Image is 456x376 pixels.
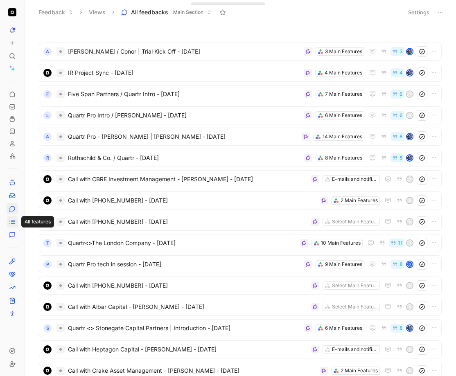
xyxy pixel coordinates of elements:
[407,91,413,97] div: C
[325,47,362,56] div: 3 Main Features
[407,49,413,54] img: avatar
[39,64,442,82] a: logoIR Project Sync - [DATE]4 Main Features4avatar
[43,133,52,141] div: A
[323,133,362,141] div: 14 Main Features
[39,106,442,124] a: LQuartr Pro Intro / [PERSON_NAME] - [DATE]6 Main Features6N
[117,6,215,18] button: All feedbacksMain Section
[43,90,52,98] div: F
[43,303,52,311] img: logo
[325,324,362,332] div: 6 Main Features
[325,69,362,77] div: 4 Main Features
[68,323,301,333] span: Quartr <> Stonegate Capital Partners | Introduction - [DATE]
[68,281,308,290] span: Call with [PHONE_NUMBER] - [DATE]
[39,277,442,295] a: logoCall with [PHONE_NUMBER] - [DATE]Select Main FeaturesK
[43,69,52,77] img: logo
[400,113,403,118] span: 6
[332,345,378,353] div: E-mails and notifications
[7,7,18,18] button: Quartr
[43,367,52,375] img: logo
[68,153,301,163] span: Rothschild & Co. / Quartr - [DATE]
[39,298,442,316] a: logoCall with Albar Capital - [PERSON_NAME] - [DATE]Select Main FeaturesK
[39,85,442,103] a: FFive Span Partners / Quartr Intro - [DATE]7 Main Features6C
[332,303,378,311] div: Select Main Features
[39,234,442,252] a: TQuartr<>The London Company - [DATE]10 Main Features11J
[39,213,442,231] a: logoCall with [PHONE_NUMBER] - [DATE]Select Main FeaturesK
[43,345,52,353] img: logo
[407,219,413,225] div: K
[68,47,301,56] span: [PERSON_NAME] / Conor | Trial Kick Off - [DATE]
[68,302,308,312] span: Call with Albar Capital - [PERSON_NAME] - [DATE]
[389,239,404,248] button: 11
[398,241,403,245] span: 11
[341,367,378,375] div: 2 Main Features
[39,170,442,188] a: logoCall with CBRE Investment Management - [PERSON_NAME] - [DATE]E-mails and notificationsO
[43,239,52,247] div: T
[407,113,413,118] div: N
[404,7,433,18] button: Settings
[39,43,442,61] a: A[PERSON_NAME] / Conor | Trial Kick Off - [DATE]3 Main Features3avatar
[400,262,403,267] span: 8
[407,240,413,246] div: J
[43,154,52,162] div: R
[407,368,413,374] div: K
[8,8,16,16] img: Quartr
[391,132,404,141] button: 8
[35,6,77,18] button: Feedback
[407,176,413,182] div: O
[39,149,442,167] a: RRothschild & Co. / Quartr - [DATE]8 Main Features8avatar
[391,260,404,269] button: 8
[391,90,404,99] button: 6
[407,261,413,267] div: D
[39,340,442,358] a: logoCall with Heptagon Capital - [PERSON_NAME] - [DATE]E-mails and notificationsK
[39,319,442,337] a: SQuartr <> Stonegate Capital Partners | Introduction - [DATE]6 Main Features8avatar
[321,239,361,247] div: 10 Main Features
[68,259,301,269] span: Quartr Pro tech in session - [DATE]
[68,217,308,227] span: Call with [PHONE_NUMBER] - [DATE]
[68,196,316,205] span: Call with [PHONE_NUMBER] - [DATE]
[68,110,301,120] span: Quartr Pro Intro / [PERSON_NAME] - [DATE]
[68,89,301,99] span: Five Span Partners / Quartr Intro - [DATE]
[400,92,403,97] span: 6
[332,281,378,290] div: Select Main Features
[43,324,52,332] div: S
[407,325,413,331] img: avatar
[39,255,442,273] a: PQuartr Pro tech in session - [DATE]9 Main Features8D
[332,218,378,226] div: Select Main Features
[407,283,413,288] div: K
[131,8,168,16] span: All feedbacks
[43,260,52,268] div: P
[391,68,404,77] button: 4
[39,191,442,209] a: logoCall with [PHONE_NUMBER] - [DATE]2 Main FeaturesK
[407,134,413,140] img: avatar
[325,90,362,98] div: 7 Main Features
[407,155,413,161] img: avatar
[407,198,413,203] div: K
[391,47,404,56] button: 3
[332,175,378,183] div: E-mails and notifications
[400,49,403,54] span: 3
[391,324,404,333] button: 8
[325,154,362,162] div: 8 Main Features
[325,111,362,119] div: 6 Main Features
[407,70,413,76] img: avatar
[43,281,52,290] img: logo
[407,347,413,352] div: K
[68,132,298,142] span: Quartr Pro - [PERSON_NAME] | [PERSON_NAME] - [DATE]
[391,153,404,162] button: 8
[43,218,52,226] img: logo
[85,6,109,18] button: Views
[173,8,203,16] span: Main Section
[68,366,316,376] span: Call with Crake Asset Management - [PERSON_NAME] - [DATE]
[400,134,403,139] span: 8
[43,175,52,183] img: logo
[325,260,362,268] div: 9 Main Features
[391,111,404,120] button: 6
[341,196,378,205] div: 2 Main Features
[68,344,308,354] span: Call with Heptagon Capital - [PERSON_NAME] - [DATE]
[68,174,308,184] span: Call with CBRE Investment Management - [PERSON_NAME] - [DATE]
[407,304,413,310] div: K
[400,326,403,331] span: 8
[43,47,52,56] div: A
[400,70,403,75] span: 4
[68,68,300,78] span: IR Project Sync - [DATE]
